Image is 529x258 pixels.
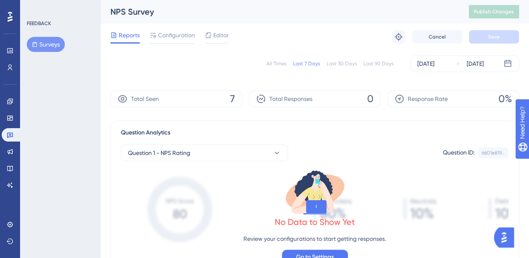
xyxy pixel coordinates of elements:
span: Configuration [158,30,195,40]
iframe: UserGuiding AI Assistant Launcher [494,225,519,250]
span: Editor [213,30,229,40]
button: Question 1 - NPS Rating [121,144,288,161]
span: Save [488,34,500,40]
span: Reports [119,30,140,40]
div: [DATE] [467,59,484,69]
span: Question Analytics [121,128,170,138]
span: Question 1 - NPS Rating [128,148,190,158]
span: 0 [367,92,373,106]
span: 0% [498,92,512,106]
span: Total Seen [131,94,159,104]
div: FEEDBACK [27,20,51,27]
button: Save [469,30,519,44]
span: Cancel [429,34,446,40]
div: Last 90 Days [363,60,394,67]
p: Review your configurations to start getting responses. [243,234,386,244]
div: Last 7 Days [293,60,320,67]
button: Surveys [27,37,65,52]
button: Cancel [412,30,462,44]
div: 6601e819... [482,150,505,156]
div: [DATE] [417,59,434,69]
span: Total Responses [269,94,312,104]
button: Publish Changes [469,5,519,18]
div: All Times [266,60,286,67]
span: Response Rate [408,94,448,104]
div: Last 30 Days [327,60,357,67]
div: NPS Survey [110,6,448,18]
span: Need Help? [20,2,52,12]
span: Publish Changes [474,8,514,15]
span: 7 [230,92,235,106]
div: No Data to Show Yet [275,216,355,228]
div: Question ID: [443,147,475,158]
